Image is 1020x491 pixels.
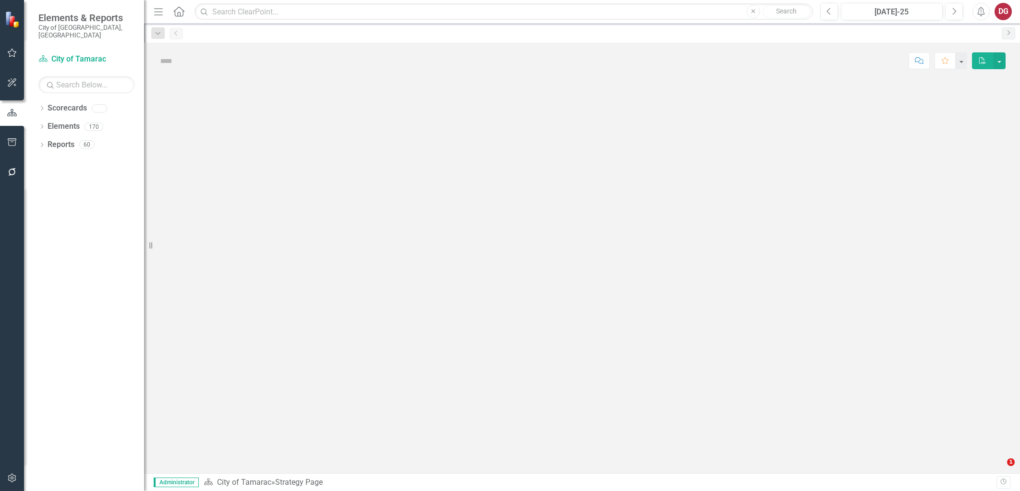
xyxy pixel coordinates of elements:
[48,139,74,150] a: Reports
[38,76,134,93] input: Search Below...
[38,54,134,65] a: City of Tamarac
[1007,458,1015,466] span: 1
[841,3,943,20] button: [DATE]-25
[38,24,134,39] small: City of [GEOGRAPHIC_DATA], [GEOGRAPHIC_DATA]
[158,53,174,69] img: Not Defined
[275,478,323,487] div: Strategy Page
[217,478,271,487] a: City of Tamarac
[48,103,87,114] a: Scorecards
[987,458,1010,481] iframe: Intercom live chat
[79,141,95,149] div: 60
[85,123,103,131] div: 170
[5,11,22,27] img: ClearPoint Strategy
[844,6,939,18] div: [DATE]-25
[776,7,797,15] span: Search
[204,477,996,488] div: »
[194,3,813,20] input: Search ClearPoint...
[38,12,134,24] span: Elements & Reports
[48,121,80,132] a: Elements
[154,478,199,487] span: Administrator
[995,3,1012,20] button: DG
[763,5,811,18] button: Search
